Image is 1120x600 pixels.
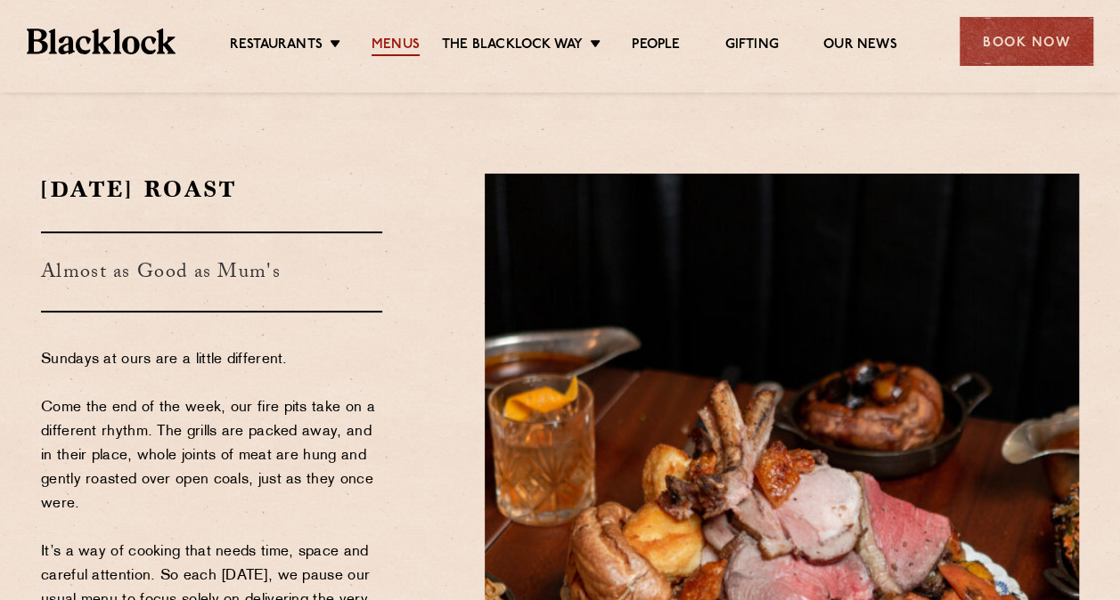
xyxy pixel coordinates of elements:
[41,174,382,205] h2: [DATE] Roast
[372,36,420,56] a: Menus
[41,231,382,312] h3: Almost as Good as Mum's
[724,36,778,56] a: Gifting
[823,36,897,56] a: Our News
[632,36,680,56] a: People
[230,36,323,56] a: Restaurants
[442,36,583,56] a: The Blacklock Way
[27,28,176,53] img: BL_Textured_Logo-footer-cropped.svg
[960,17,1093,66] div: Book Now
